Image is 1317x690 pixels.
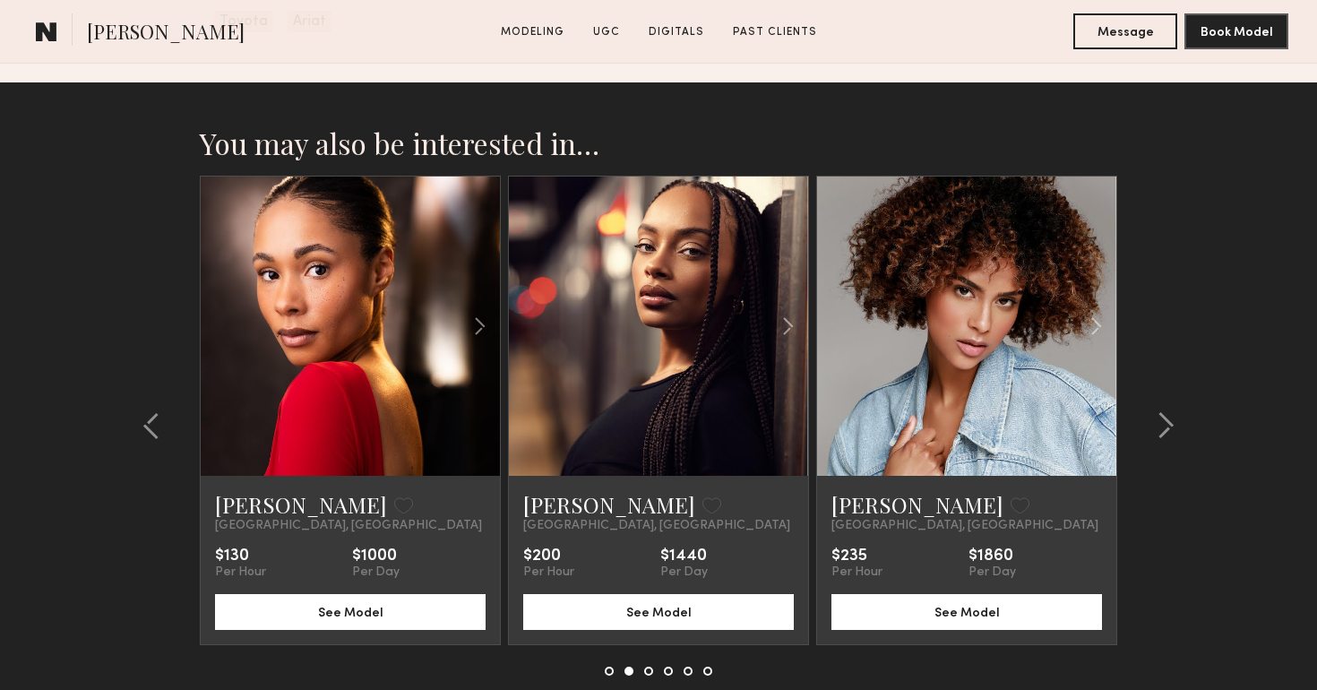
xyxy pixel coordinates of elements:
a: [PERSON_NAME] [831,490,1003,519]
a: See Model [523,604,794,619]
a: Modeling [494,24,572,40]
a: Past Clients [726,24,824,40]
a: See Model [215,604,486,619]
div: $200 [523,548,574,565]
button: Message [1073,13,1177,49]
div: $1000 [352,548,400,565]
div: $235 [831,548,882,565]
div: Per Day [968,565,1016,580]
div: Per Day [660,565,708,580]
a: Digitals [641,24,711,40]
div: $1860 [968,548,1016,565]
a: See Model [831,604,1102,619]
span: [GEOGRAPHIC_DATA], [GEOGRAPHIC_DATA] [831,519,1098,533]
span: [GEOGRAPHIC_DATA], [GEOGRAPHIC_DATA] [523,519,790,533]
a: Book Model [1184,23,1288,39]
a: [PERSON_NAME] [523,490,695,519]
a: [PERSON_NAME] [215,490,387,519]
button: Book Model [1184,13,1288,49]
span: [PERSON_NAME] [87,18,245,49]
span: [GEOGRAPHIC_DATA], [GEOGRAPHIC_DATA] [215,519,482,533]
div: Per Hour [523,565,574,580]
button: See Model [215,594,486,630]
div: Per Day [352,565,400,580]
div: $1440 [660,548,708,565]
div: Per Hour [831,565,882,580]
div: $130 [215,548,266,565]
div: Per Hour [215,565,266,580]
button: See Model [523,594,794,630]
a: UGC [586,24,627,40]
button: See Model [831,594,1102,630]
h2: You may also be interested in… [200,125,1117,161]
